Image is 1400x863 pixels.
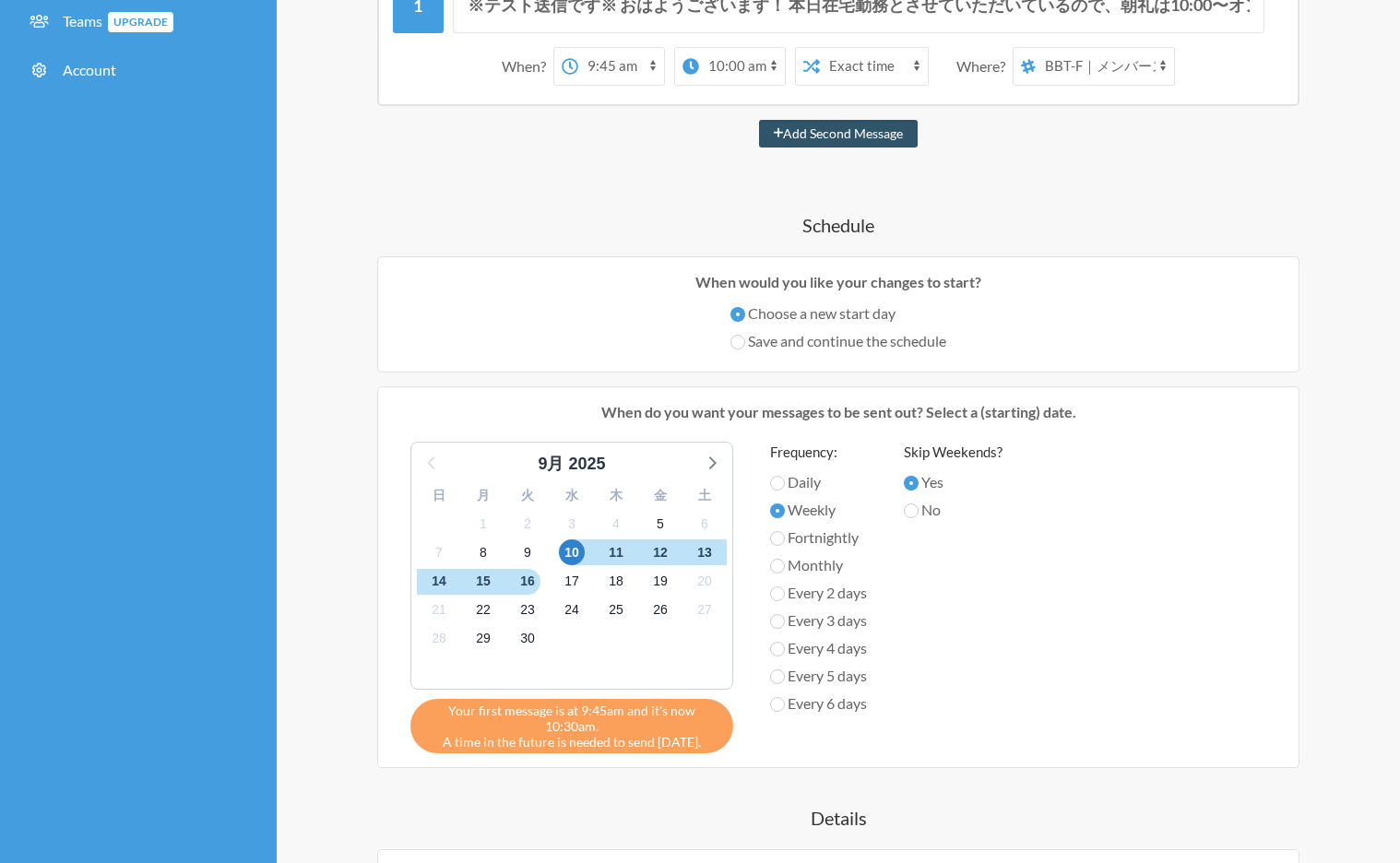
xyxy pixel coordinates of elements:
span: 2025年10月28日火曜日 [426,626,452,652]
label: Fortnightly [770,526,867,549]
input: Every 4 days [770,642,785,656]
span: Teams [63,12,173,30]
input: Fortnightly [770,531,785,546]
div: 日 [417,481,461,510]
label: Every 2 days [770,582,867,604]
span: 2025年10月3日金曜日 [559,511,585,537]
p: When do you want your messages to be sent out? Select a (starting) date. [392,401,1285,423]
input: Every 6 days [770,697,785,712]
label: Save and continue the schedule [730,330,946,352]
span: 2025年10月10日金曜日 [559,539,585,565]
span: 2025年10月4日土曜日 [603,511,629,537]
div: 木 [594,481,638,510]
h4: Details [314,805,1363,831]
input: Every 3 days [770,614,785,629]
span: 2025年10月15日水曜日 [470,569,496,595]
input: Every 5 days [770,669,785,684]
a: Account [14,50,263,90]
span: 2025年10月13日月曜日 [692,539,718,565]
label: Choose a new start day [730,302,946,325]
label: Every 4 days [770,637,867,659]
div: When? [502,47,553,86]
div: 火 [505,481,550,510]
span: 2025年10月25日土曜日 [603,597,629,623]
label: Every 5 days [770,665,867,687]
input: Monthly [770,559,785,573]
div: 土 [682,481,727,510]
span: 2025年10月18日土曜日 [603,569,629,595]
label: Skip Weekends? [904,442,1003,463]
span: 2025年10月12日日曜日 [647,539,673,565]
span: 2025年10月9日木曜日 [515,539,540,565]
label: Monthly [770,554,867,576]
span: 2025年10月20日月曜日 [692,569,718,595]
label: Daily [770,471,867,493]
span: 2025年10月14日火曜日 [426,569,452,595]
div: 水 [550,481,594,510]
span: 2025年10月29日水曜日 [470,626,496,652]
span: 2025年10月27日月曜日 [692,597,718,623]
span: 2025年10月16日木曜日 [515,569,540,595]
button: Add Second Message [759,120,919,148]
label: Yes [904,471,1003,493]
span: 2025年10月6日月曜日 [692,511,718,537]
label: Frequency: [770,442,867,463]
input: Save and continue the schedule [730,335,745,349]
div: A time in the future is needed to send [DATE]. [410,699,733,753]
span: 2025年10月11日土曜日 [603,539,629,565]
span: 2025年10月30日木曜日 [515,626,540,652]
h4: Schedule [314,212,1363,238]
label: Weekly [770,499,867,521]
span: 2025年10月23日木曜日 [515,597,540,623]
label: No [904,499,1003,521]
span: 2025年10月21日火曜日 [426,597,452,623]
span: Upgrade [108,12,173,32]
span: 2025年10月17日金曜日 [559,569,585,595]
span: 2025年10月19日日曜日 [647,569,673,595]
input: Daily [770,476,785,491]
span: 2025年10月8日水曜日 [470,539,496,565]
span: Your first message is at 9:45am and it's now 10:30am. [424,703,719,734]
span: 2025年10月7日火曜日 [426,539,452,565]
div: 月 [461,481,505,510]
input: Every 2 days [770,586,785,601]
input: Weekly [770,503,785,518]
p: When would you like your changes to start? [392,271,1285,293]
span: 2025年10月24日金曜日 [559,597,585,623]
span: 2025年10月5日日曜日 [647,511,673,537]
label: Every 6 days [770,692,867,715]
span: Account [63,61,116,78]
div: Where? [956,47,1013,86]
input: No [904,503,919,518]
a: TeamsUpgrade [14,1,263,42]
span: 2025年10月26日日曜日 [647,597,673,623]
input: Yes [904,476,919,491]
span: 2025年10月1日水曜日 [470,511,496,537]
input: Choose a new start day [730,307,745,322]
span: 2025年10月2日木曜日 [515,511,540,537]
div: 金 [638,481,682,510]
label: Every 3 days [770,609,867,632]
span: 2025年10月22日水曜日 [470,597,496,623]
div: 9月 2025 [530,452,612,477]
